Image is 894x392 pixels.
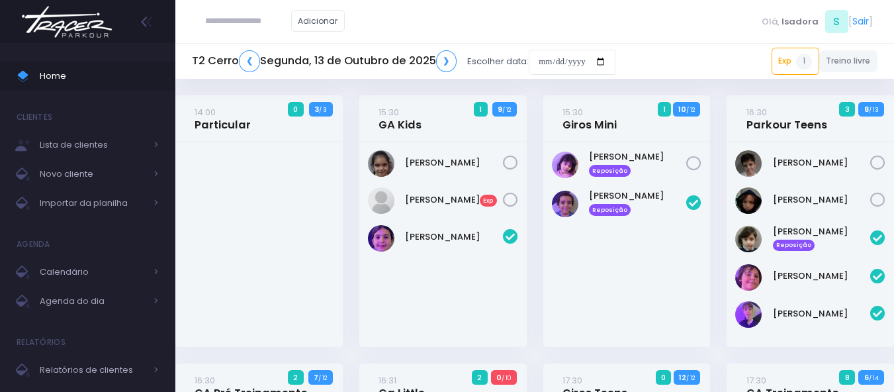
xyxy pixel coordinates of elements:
[735,187,762,214] img: Yeshe Idargo Kis
[658,102,672,117] span: 1
[17,231,50,258] h4: Agenda
[502,106,511,114] small: / 12
[773,269,871,283] a: [PERSON_NAME]
[782,15,819,28] span: Isadora
[195,105,251,132] a: 14:00Particular
[502,374,511,382] small: / 10
[852,15,869,28] a: Sair
[319,106,327,114] small: / 3
[864,372,869,383] strong: 6
[773,225,871,252] a: [PERSON_NAME] Reposição
[735,264,762,291] img: Gabriel Leão
[379,374,396,387] small: 16:31
[656,370,672,385] span: 0
[562,106,583,119] small: 15:30
[17,104,52,130] h4: Clientes
[869,106,879,114] small: / 13
[773,156,871,170] a: [PERSON_NAME]
[368,187,394,214] img: Manuella Uemura Neves Magela
[195,106,216,119] small: 14:00
[40,362,146,379] span: Relatórios de clientes
[773,240,815,252] span: Reposição
[379,105,422,132] a: 15:30GA Kids
[735,226,762,252] img: Alice simarelli
[40,264,146,281] span: Calendário
[589,189,687,216] a: [PERSON_NAME] Reposição
[562,105,617,132] a: 15:30Giros Mini
[40,166,146,183] span: Novo cliente
[40,68,159,85] span: Home
[735,150,762,177] img: Gabriel Amaral Alves
[368,225,394,252] img: Livia Lopes
[686,106,695,114] small: / 12
[825,10,848,33] span: S
[679,372,686,383] strong: 12
[796,54,812,70] span: 1
[379,106,399,119] small: 15:30
[552,191,578,217] img: Vicente Mota silva
[195,374,215,387] small: 16:30
[746,374,766,387] small: 17:30
[772,48,819,74] a: Exp1
[291,10,345,32] a: Adicionar
[472,370,488,385] span: 2
[839,370,855,385] span: 8
[474,102,488,117] span: 1
[773,193,871,207] a: [PERSON_NAME]
[40,293,146,310] span: Agenda do dia
[192,46,615,77] div: Escolher data:
[239,50,260,72] a: ❮
[436,50,457,72] a: ❯
[762,15,780,28] span: Olá,
[288,370,304,385] span: 2
[773,307,871,320] a: [PERSON_NAME]
[839,102,855,117] span: 3
[746,105,827,132] a: 16:30Parkour Teens
[405,193,503,207] a: [PERSON_NAME]Exp
[40,195,146,212] span: Importar da planilha
[552,152,578,178] img: Maia Enohata
[368,150,394,177] img: Laura da Silva Borges
[496,372,502,383] strong: 0
[480,195,497,207] span: Exp
[498,104,502,115] strong: 9
[686,374,695,382] small: / 12
[405,230,503,244] a: [PERSON_NAME]
[735,301,762,328] img: Max Passamani Lacorte
[869,374,879,382] small: / 14
[589,204,631,216] span: Reposição
[819,50,878,72] a: Treino livre
[314,104,319,115] strong: 3
[314,372,318,383] strong: 7
[746,106,767,119] small: 16:30
[756,7,877,36] div: [ ]
[318,374,327,382] small: / 12
[40,136,146,154] span: Lista de clientes
[17,329,66,356] h4: Relatórios
[405,156,503,170] a: [PERSON_NAME]
[288,102,304,117] span: 0
[864,104,869,115] strong: 8
[562,374,582,387] small: 17:30
[589,165,631,177] span: Reposição
[589,150,687,177] a: [PERSON_NAME] Reposição
[678,104,686,115] strong: 10
[192,50,457,72] h5: T2 Cerro Segunda, 13 de Outubro de 2025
